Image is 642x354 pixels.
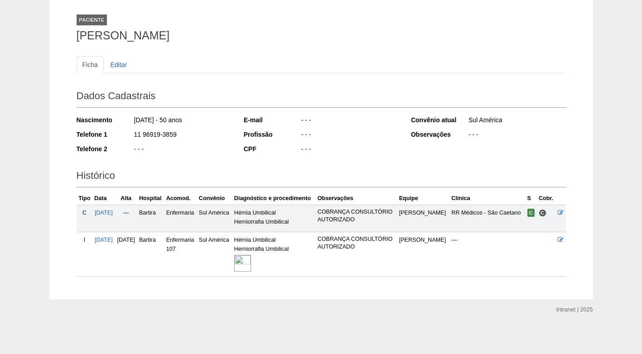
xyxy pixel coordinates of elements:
[164,192,197,205] th: Acomod.
[537,192,556,205] th: Cobr.
[300,115,399,127] div: - - -
[77,144,133,153] div: Telefone 2
[105,56,133,73] a: Editar
[232,232,316,277] td: Hérnia Umbilical Herniorrafia Umbilical
[77,192,93,205] th: Tipo
[244,115,300,124] div: E-mail
[197,205,232,232] td: Sul América
[539,209,546,217] span: Consultório
[411,130,468,139] div: Observações
[92,192,115,205] th: Data
[77,130,133,139] div: Telefone 1
[244,130,300,139] div: Profissão
[78,235,91,244] div: I
[164,205,197,232] td: Enfermaria
[318,208,396,224] p: COBRANÇA CONSULTÓRIO AUTORIZADO
[468,115,566,127] div: Sul América
[77,87,566,108] h2: Dados Cadastrais
[77,56,104,73] a: Ficha
[133,130,232,141] div: 11 96919-3859
[95,210,113,216] a: [DATE]
[526,192,537,205] th: S
[232,205,316,232] td: Hérnia Umbilical Herniorrafia Umbilical
[133,144,232,156] div: - - -
[556,305,593,314] div: Intranet | 2025
[449,205,525,232] td: RR Médicos - São Caetano
[468,130,566,141] div: - - -
[397,232,450,277] td: [PERSON_NAME]
[197,232,232,277] td: Sul América
[115,205,137,232] td: —
[115,192,137,205] th: Alta
[77,167,566,187] h2: Histórico
[397,192,450,205] th: Equipe
[137,192,164,205] th: Hospital
[164,232,197,277] td: Enfermaria 107
[397,205,450,232] td: [PERSON_NAME]
[77,14,107,25] div: Paciente
[244,144,300,153] div: CPF
[527,209,535,217] span: Confirmada
[77,30,566,41] h1: [PERSON_NAME]
[318,235,396,251] p: COBRANÇA CONSULTÓRIO AUTORIZADO
[133,115,232,127] div: [DATE] - 50 anos
[316,192,397,205] th: Observações
[78,208,91,217] div: C
[232,192,316,205] th: Diagnóstico e procedimento
[300,144,399,156] div: - - -
[95,237,113,243] a: [DATE]
[449,192,525,205] th: Clínica
[137,205,164,232] td: Bartira
[449,232,525,277] td: —
[300,130,399,141] div: - - -
[77,115,133,124] div: Nascimento
[197,192,232,205] th: Convênio
[411,115,468,124] div: Convênio atual
[117,237,135,243] span: [DATE]
[137,232,164,277] td: Bartira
